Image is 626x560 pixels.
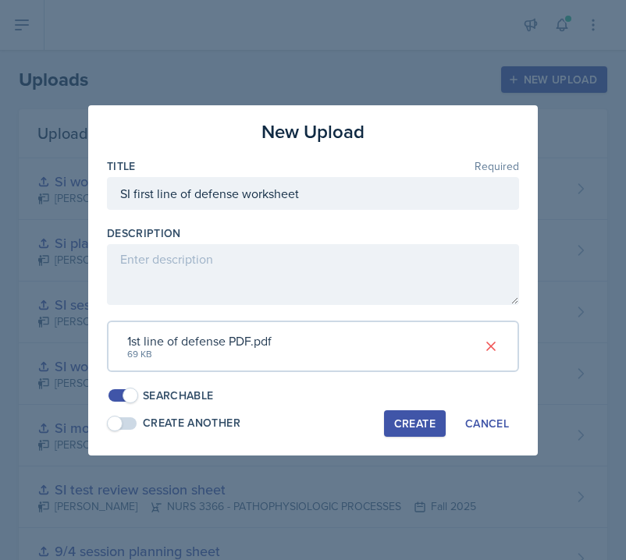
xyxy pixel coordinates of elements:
[107,158,136,174] label: Title
[107,177,519,210] input: Enter title
[384,410,446,437] button: Create
[465,417,509,430] div: Cancel
[107,225,181,241] label: Description
[455,410,519,437] button: Cancel
[127,347,272,361] div: 69 KB
[394,417,436,430] div: Create
[143,415,240,431] div: Create Another
[261,118,365,146] h3: New Upload
[143,388,214,404] div: Searchable
[127,331,272,350] div: 1st line of defense PDF.pdf
[475,161,519,172] span: Required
